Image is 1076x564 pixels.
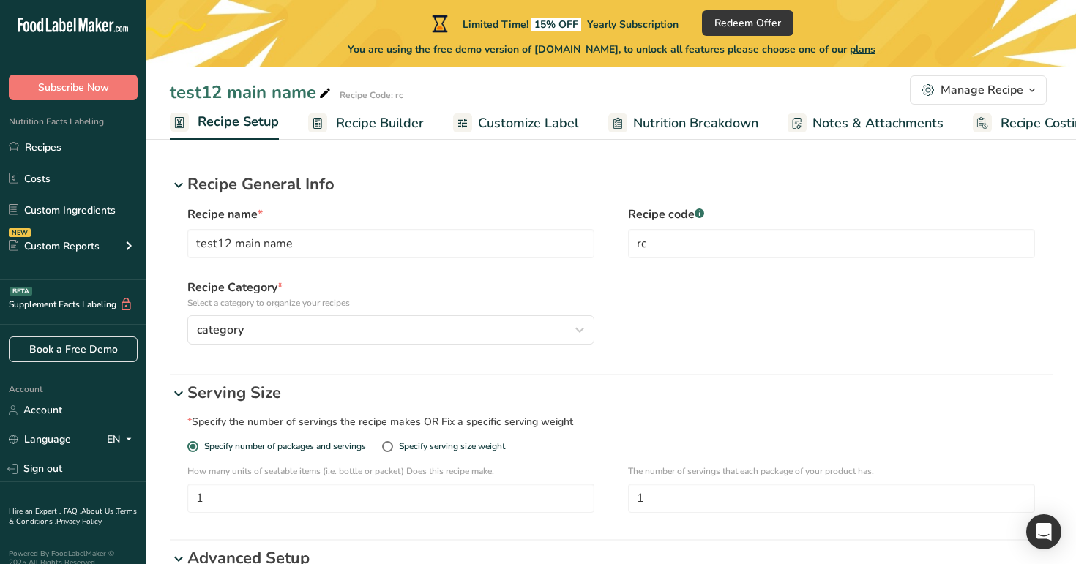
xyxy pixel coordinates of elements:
a: Language [9,426,71,452]
div: BETA [10,287,32,296]
span: Specify number of packages and servings [198,441,366,452]
span: Yearly Subscription [587,18,679,31]
a: Privacy Policy [56,516,102,527]
a: Notes & Attachments [788,107,944,140]
div: Recipe General Info [170,173,1053,197]
a: Recipe Builder [308,107,424,140]
a: FAQ . [64,506,81,516]
a: Nutrition Breakdown [608,107,758,140]
label: Recipe code [628,206,1035,223]
div: Specify serving size weight [399,441,505,452]
p: The number of servings that each package of your product has. [628,465,1035,478]
a: Hire an Expert . [9,506,61,516]
span: category [197,321,244,339]
input: Type your recipe name here [187,229,594,258]
div: Manage Recipe [941,81,1023,99]
div: Limited Time! [429,15,679,32]
span: Nutrition Breakdown [633,113,758,133]
label: Recipe name [187,206,594,223]
button: Subscribe Now [9,75,138,100]
div: Open Intercom Messenger [1026,514,1061,549]
button: Manage Recipe [910,75,1047,105]
span: 15% OFF [531,18,581,31]
input: Type your recipe code here [628,229,1035,258]
a: Book a Free Demo [9,336,138,362]
div: NEW [9,228,31,237]
label: Recipe Category [187,279,594,309]
p: How many units of sealable items (i.e. bottle or packet) Does this recipe make. [187,465,594,478]
div: Custom Reports [9,238,100,254]
a: Recipe Setup [170,105,279,140]
span: plans [850,42,875,56]
div: EN [107,431,138,448]
a: Terms & Conditions . [9,506,137,527]
span: Recipe Builder [336,113,424,133]
div: Specify the number of servings the recipe makes OR Fix a specific serving weight [187,414,594,429]
span: Redeem Offer [714,15,781,31]
span: Customize Label [478,113,579,133]
div: test12 main name [170,79,334,105]
p: Select a category to organize your recipes [187,296,594,309]
span: You are using the free demo version of [DOMAIN_NAME], to unlock all features please choose one of... [348,42,875,57]
p: Serving Size [187,381,1053,405]
span: Notes & Attachments [812,113,944,133]
span: Recipe Setup [198,112,279,132]
span: Subscribe Now [38,80,109,95]
p: Recipe General Info [187,173,1053,197]
a: Customize Label [453,107,579,140]
button: Redeem Offer [702,10,793,36]
div: Recipe Code: rc [340,89,403,102]
a: About Us . [81,506,116,516]
div: Serving Size [170,381,1053,405]
button: category [187,315,594,345]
